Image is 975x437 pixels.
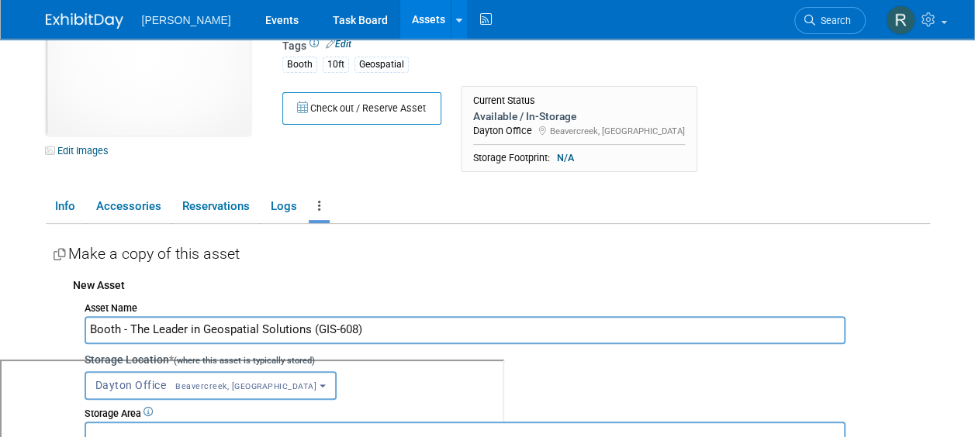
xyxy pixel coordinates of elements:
[95,379,317,391] span: Dayton Office
[473,109,685,123] div: Available / In-Storage
[282,38,864,83] div: Tags
[815,15,851,26] span: Search
[173,193,258,220] a: Reservations
[473,125,532,136] span: Dayton Office
[54,239,930,270] div: Make a copy of this asset
[552,151,579,165] span: N/A
[46,13,123,29] img: ExhibitDay
[85,297,930,316] div: Asset Name
[261,193,306,220] a: Logs
[473,95,685,107] div: Current Status
[46,193,84,220] a: Info
[886,5,915,35] img: Rebecca Deis
[282,57,317,73] div: Booth
[282,92,441,125] button: Check out / Reserve Asset
[85,352,315,367] label: Storage Location
[174,356,315,366] span: (where this asset is typically stored)
[323,57,349,73] div: 10ft
[326,39,351,50] a: Edit
[87,193,170,220] a: Accessories
[46,141,115,160] a: Edit Images
[550,126,685,136] span: Beavercreek, [GEOGRAPHIC_DATA]
[473,151,685,165] div: Storage Footprint:
[85,402,930,422] div: Storage Area
[73,270,930,297] div: New Asset
[85,371,337,400] button: Dayton OfficeBeavercreek, [GEOGRAPHIC_DATA]
[354,57,409,73] div: Geospatial
[142,14,231,26] span: [PERSON_NAME]
[794,7,866,34] a: Search
[166,381,316,391] span: Beavercreek, [GEOGRAPHIC_DATA]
